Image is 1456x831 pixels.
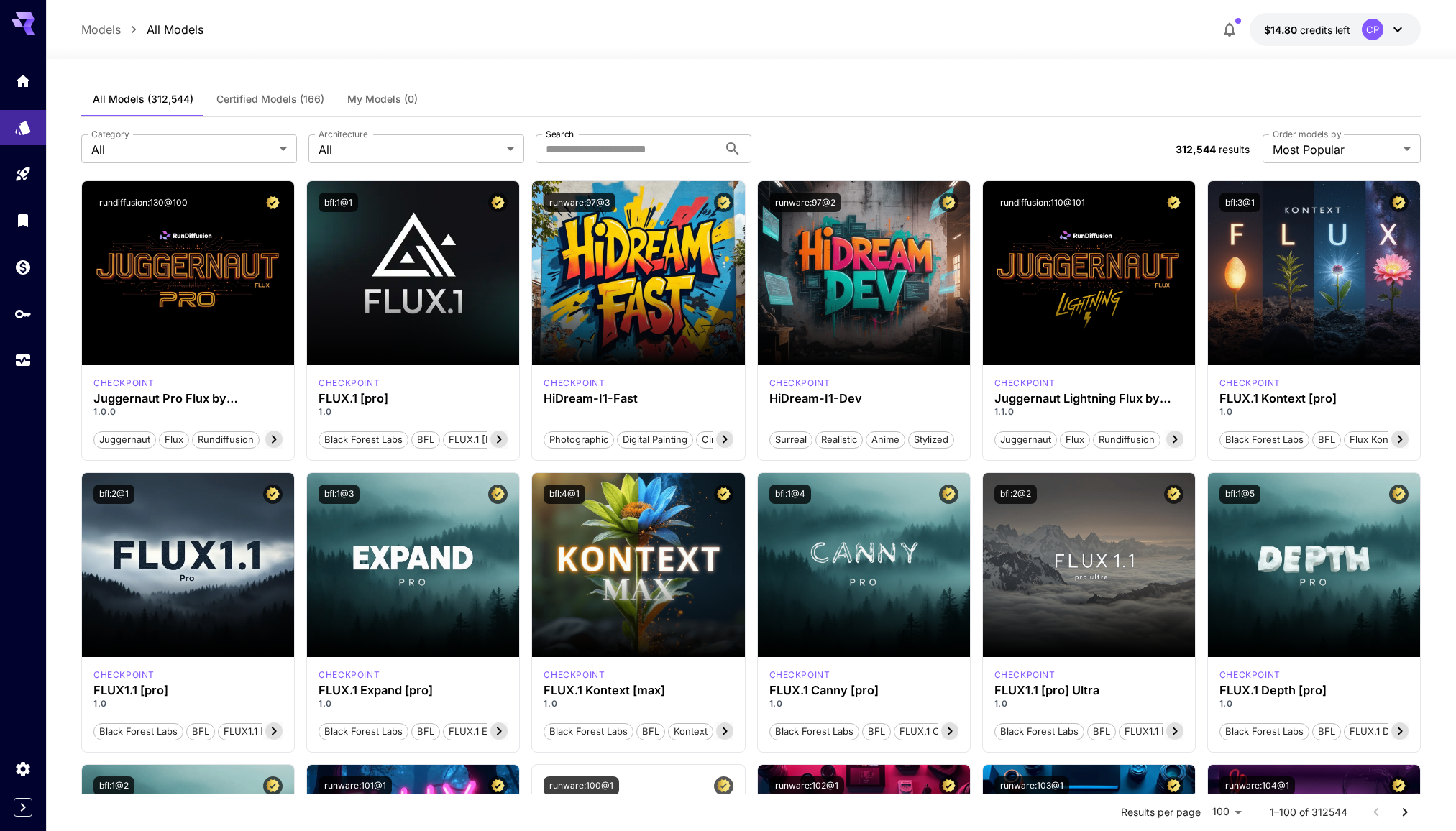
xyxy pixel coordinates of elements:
[94,725,183,739] span: Black Forest Labs
[1389,776,1409,796] button: Certified Model – Vetted for best performance and includes a commercial license.
[319,193,358,212] button: bfl:1@1
[1312,722,1341,740] button: BFL
[443,722,546,740] button: FLUX.1 Expand [pro]
[1345,433,1410,447] span: Flux Kontext
[93,430,156,449] button: juggernaut
[770,725,859,739] span: Black Forest Labs
[14,68,32,86] div: Home
[319,485,360,504] button: bfl:1@3
[769,485,811,504] button: bfl:1@4
[319,722,408,740] button: Black Forest Labs
[319,392,508,405] h3: FLUX.1 [pro]
[1344,722,1440,740] button: FLUX.1 Depth [pro]
[263,776,283,796] button: Certified Model – Vetted for best performance and includes a commercial license.
[1219,405,1409,418] p: 1.0
[544,377,605,390] p: checkpoint
[14,352,32,369] div: Usage
[1344,430,1411,449] button: Flux Kontext
[815,430,863,449] button: Realistic
[488,485,508,504] button: Certified Model – Vetted for best performance and includes a commercial license.
[93,485,134,504] button: bfl:2@1
[994,669,1056,681] div: fluxultra
[544,392,733,405] div: HiDream-I1-Fast
[697,433,751,447] span: Cinematic
[93,405,283,418] p: 1.0.0
[544,776,619,796] button: runware:100@1
[544,722,633,740] button: Black Forest Labs
[1250,13,1421,46] button: $14.79693CP
[1273,141,1398,158] span: Most Popular
[319,433,408,447] span: Black Forest Labs
[14,258,32,276] div: Wallet
[714,776,733,796] button: Certified Model – Vetted for best performance and includes a commercial license.
[544,193,615,212] button: runware:97@3
[1219,722,1309,740] button: Black Forest Labs
[637,725,664,739] span: BFL
[319,776,392,796] button: runware:101@1
[939,776,958,796] button: Certified Model – Vetted for best performance and includes a commercial license.
[218,722,288,740] button: FLUX1.1 [pro]
[319,669,380,681] p: checkpoint
[319,725,408,739] span: Black Forest Labs
[14,305,32,323] div: API Keys
[544,697,733,710] p: 1.0
[319,128,367,140] label: Architecture
[14,798,32,817] button: Expand sidebar
[863,725,890,739] span: BFL
[81,21,121,38] a: Models
[1219,485,1260,504] button: bfl:1@5
[696,430,751,449] button: Cinematic
[1219,669,1281,681] p: checkpoint
[994,684,1183,697] h3: FLUX1.1 [pro] Ultra
[1313,725,1340,739] span: BFL
[443,430,510,449] button: FLUX.1 [pro]
[544,684,733,697] h3: FLUX.1 Kontext [max]
[769,669,830,681] div: fluxpro
[91,141,274,158] span: All
[93,697,283,710] p: 1.0
[544,669,605,681] p: checkpoint
[994,377,1056,390] div: FLUX.1 D
[546,128,574,140] label: Search
[94,433,155,447] span: juggernaut
[411,430,440,449] button: BFL
[93,377,155,390] p: checkpoint
[1120,725,1212,739] span: FLUX1.1 [pro] Ultra
[769,377,830,390] p: checkpoint
[1219,697,1409,710] p: 1.0
[1219,392,1409,405] h3: FLUX.1 Kontext [pro]
[14,165,32,183] div: Playground
[488,193,508,212] button: Certified Model – Vetted for best performance and includes a commercial license.
[1088,725,1115,739] span: BFL
[444,725,545,739] span: FLUX.1 Expand [pro]
[894,722,992,740] button: FLUX.1 Canny [pro]
[544,485,585,504] button: bfl:4@1
[1312,430,1341,449] button: BFL
[93,684,283,697] div: FLUX1.1 [pro]
[1219,143,1250,155] span: results
[769,684,958,697] h3: FLUX.1 Canny [pro]
[319,377,380,390] div: fluxpro
[1176,143,1216,155] span: 312,544
[995,433,1056,447] span: juggernaut
[1061,433,1089,447] span: flux
[994,485,1037,504] button: bfl:2@2
[1121,805,1201,819] p: Results per page
[93,377,155,390] div: FLUX.1 D
[1264,24,1300,36] span: $14.80
[319,405,508,418] p: 1.0
[770,433,812,447] span: Surreal
[263,193,283,212] button: Certified Model – Vetted for best performance and includes a commercial license.
[909,433,953,447] span: Stylized
[1220,725,1309,739] span: Black Forest Labs
[769,776,844,796] button: runware:102@1
[769,392,958,405] h3: HiDream-I1-Dev
[1219,684,1409,697] h3: FLUX.1 Depth [pro]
